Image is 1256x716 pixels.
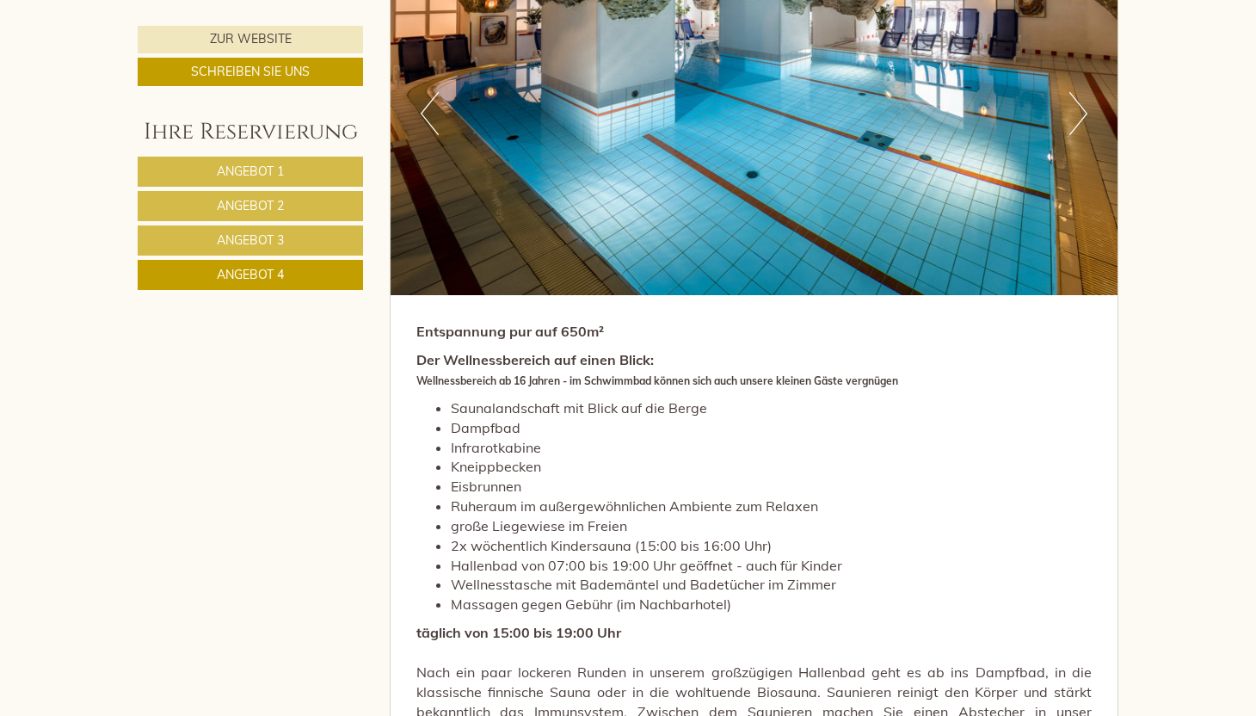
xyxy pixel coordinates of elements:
span: Angebot 4 [217,267,284,282]
span: Angebot 1 [217,164,284,179]
li: Hallenbad von 07:00 bis 19:00 Uhr geöffnet - auch für Kinder [451,556,1093,576]
li: Kneippbecken [451,457,1093,477]
strong: Der Wellnessbereich auf einen Blick: [416,351,898,388]
li: Infrarotkabine [451,438,1093,458]
li: Dampfbad [451,418,1093,438]
button: Previous [421,92,439,135]
strong: Entspannung pur auf 650m² [416,323,604,340]
a: Schreiben Sie uns [138,58,363,86]
li: Massagen gegen Gebühr (im Nachbarhotel) [451,595,1093,614]
strong: täglich von 15:00 bis 19:00 Uhr [416,624,621,641]
span: Wellnessbereich ab 16 Jahren - im Schwimmbad können sich auch unsere kleinen Gäste vergnügen [416,374,898,387]
li: Wellnesstasche mit Bademäntel und Badetücher im Zimmer [451,575,1093,595]
li: Saunalandschaft mit Blick auf die Berge [451,398,1093,418]
li: große Liegewiese im Freien [451,516,1093,536]
div: Ihre Reservierung [138,116,363,148]
li: Eisbrunnen [451,477,1093,497]
li: Ruheraum im außergewöhnlichen Ambiente zum Relaxen [451,497,1093,516]
span: Angebot 3 [217,232,284,248]
button: Next [1069,92,1087,135]
span: Angebot 2 [217,198,284,213]
a: Zur Website [138,26,363,53]
li: 2x wöchentlich Kindersauna (15:00 bis 16:00 Uhr) [451,536,1093,556]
